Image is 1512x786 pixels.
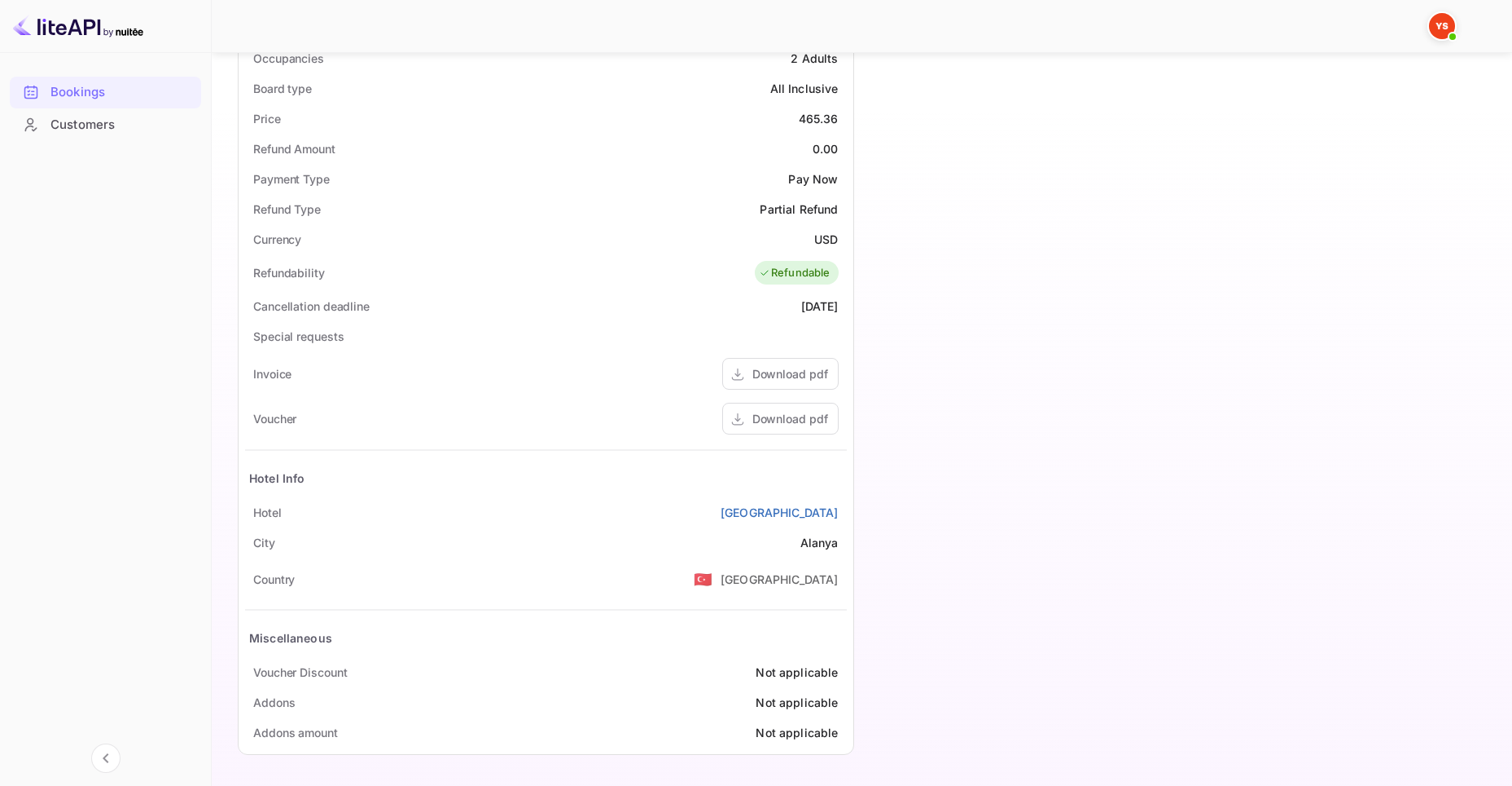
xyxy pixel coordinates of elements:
div: Refund Type [253,201,321,218]
a: Bookings [10,77,201,107]
div: Addons amount [253,724,338,741]
div: Addons [253,694,295,711]
div: Refundability [253,264,325,281]
div: Board type [253,80,312,97]
div: Voucher Discount [253,664,347,681]
div: Invoice [253,365,291,382]
div: Occupancies [253,50,324,67]
button: Collapse navigation [91,744,121,773]
div: Cancellation deadline [253,298,370,315]
div: Not applicable [756,724,838,741]
a: [GEOGRAPHIC_DATA] [721,504,839,521]
div: Refundable [759,265,831,281]
div: 0.00 [813,140,839,157]
div: Voucher [253,410,296,427]
img: LiteAPI logo [13,13,143,39]
div: Miscellaneous [249,629,332,647]
div: 465.36 [799,110,839,127]
a: Customers [10,109,201,139]
div: Bookings [50,83,193,102]
span: United States [694,564,712,594]
div: Price [253,110,281,127]
div: [GEOGRAPHIC_DATA] [721,571,839,588]
div: Bookings [10,77,201,108]
div: Customers [50,116,193,135]
div: Hotel Info [249,470,305,487]
div: 2 Adults [791,50,838,67]
div: USD [814,231,838,248]
div: Customers [10,109,201,141]
div: Not applicable [756,664,838,681]
div: Country [253,571,295,588]
div: Download pdf [752,410,828,427]
div: Download pdf [752,365,828,382]
div: Pay Now [788,170,838,188]
img: Yandex Support [1429,13,1455,39]
div: Currency [253,231,301,248]
div: Refund Amount [253,140,335,157]
div: All Inclusive [770,80,839,97]
div: [DATE] [801,298,839,315]
div: Not applicable [756,694,838,711]
div: Alanya [800,534,839,551]
div: Payment Type [253,170,330,188]
div: Special requests [253,328,344,345]
div: City [253,534,275,551]
div: Partial Refund [760,201,838,218]
div: Hotel [253,504,282,521]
